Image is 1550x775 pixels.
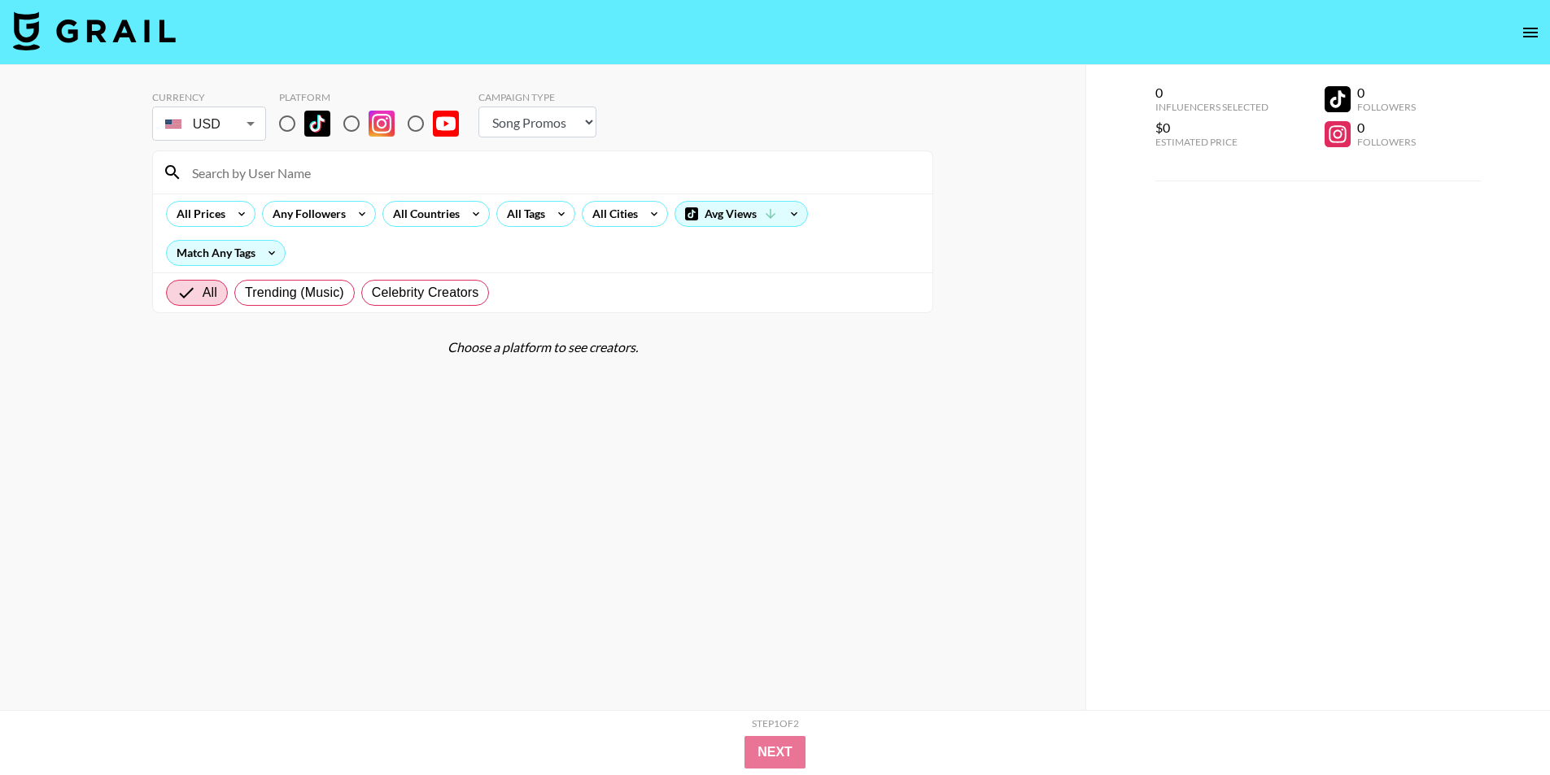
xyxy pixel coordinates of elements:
iframe: Drift Widget Chat Controller [1469,694,1530,755]
button: open drawer [1514,16,1547,49]
span: Celebrity Creators [372,283,479,303]
div: 0 [1357,120,1416,136]
div: $0 [1155,120,1268,136]
div: All Prices [167,202,229,226]
span: Trending (Music) [245,283,344,303]
div: All Tags [497,202,548,226]
input: Search by User Name [182,159,923,185]
div: Followers [1357,101,1416,113]
img: TikTok [304,111,330,137]
div: Estimated Price [1155,136,1268,148]
button: Next [744,736,806,768]
div: All Countries [383,202,463,226]
div: Any Followers [263,202,349,226]
img: Grail Talent [13,11,176,50]
img: YouTube [433,111,459,137]
div: 0 [1155,85,1268,101]
div: USD [155,110,263,138]
div: Step 1 of 2 [752,717,799,729]
div: Campaign Type [478,91,596,103]
div: Influencers Selected [1155,101,1268,113]
span: All [203,283,217,303]
div: All Cities [583,202,641,226]
div: Choose a platform to see creators. [152,339,933,355]
div: Platform [279,91,472,103]
div: 0 [1357,85,1416,101]
div: Currency [152,91,266,103]
img: Instagram [369,111,395,137]
div: Followers [1357,136,1416,148]
div: Match Any Tags [167,241,285,265]
div: Avg Views [675,202,807,226]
